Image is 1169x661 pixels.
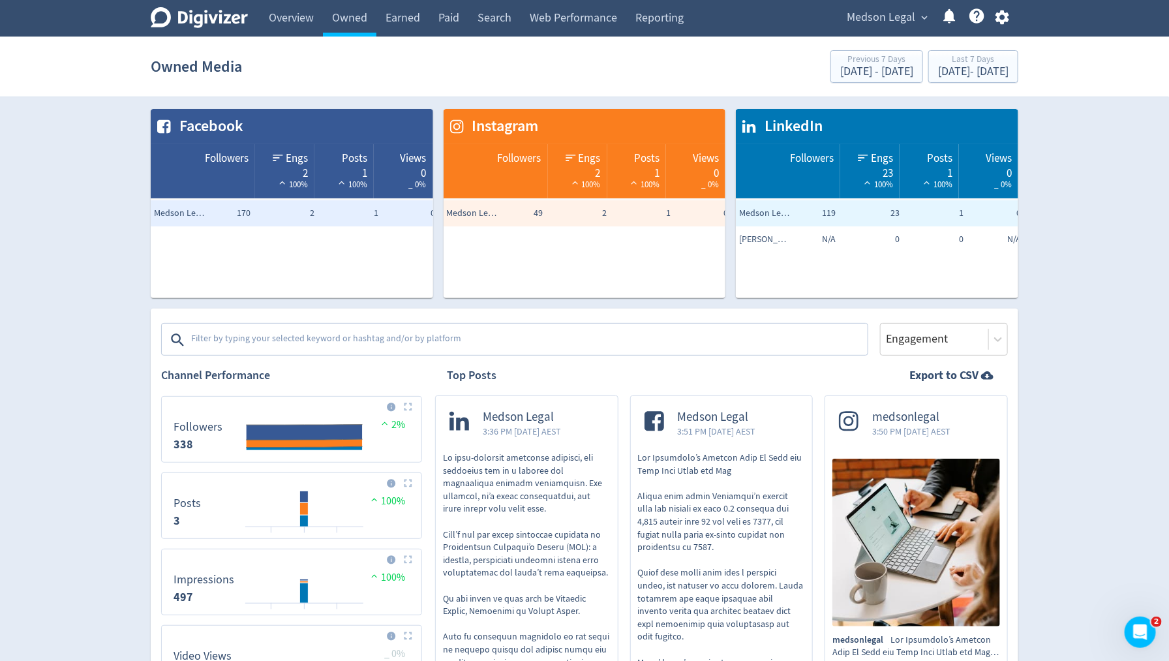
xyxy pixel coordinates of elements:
[790,151,834,166] span: Followers
[174,513,180,529] strong: 3
[329,608,346,617] text: 20/08
[264,532,280,541] text: 16/08
[918,12,930,23] span: expand_more
[404,479,412,487] img: Placeholder
[335,179,367,190] span: 100%
[173,115,243,138] span: Facebook
[830,50,923,83] button: Previous 7 Days[DATE] - [DATE]
[167,478,416,533] svg: Posts 3
[254,200,318,226] td: 2
[872,410,950,425] span: medsonlegal
[483,200,547,226] td: 49
[634,151,660,166] span: Posts
[380,166,427,176] div: 0
[447,207,499,220] span: Medson Legal
[276,177,289,187] img: positive-performance-white.svg
[483,410,561,425] span: Medson Legal
[736,109,1018,298] table: customized table
[547,200,611,226] td: 2
[775,200,839,226] td: 119
[368,495,381,504] img: positive-performance.svg
[167,555,416,609] svg: Impressions 497
[368,571,405,584] span: 100%
[673,166,719,176] div: 0
[967,200,1031,226] td: 0
[872,425,950,438] span: 3:50 PM [DATE] AEST
[174,572,234,587] dt: Impressions
[906,166,952,176] div: 1
[368,495,405,508] span: 100%
[174,420,222,435] dt: Followers
[994,179,1012,190] span: _ 0%
[297,532,313,541] text: 18/08
[840,66,913,78] div: [DATE] - [DATE]
[276,179,308,190] span: 100%
[569,179,601,190] span: 100%
[758,115,823,138] span: LinkedIn
[986,151,1012,166] span: Views
[861,179,893,190] span: 100%
[628,179,660,190] span: 100%
[498,151,541,166] span: Followers
[190,200,254,226] td: 170
[927,151,952,166] span: Posts
[554,166,601,176] div: 2
[938,66,1009,78] div: [DATE] - [DATE]
[903,226,967,253] td: 0
[839,200,903,226] td: 23
[321,166,367,176] div: 1
[920,177,934,187] img: positive-performance-white.svg
[151,46,242,87] h1: Owned Media
[847,166,893,176] div: 23
[378,418,405,431] span: 2%
[739,207,791,220] span: Medson Legal
[832,634,890,647] span: medsonlegal
[693,151,719,166] span: Views
[579,151,601,166] span: Engs
[628,177,641,187] img: positive-performance-white.svg
[174,437,193,452] strong: 338
[775,226,839,253] td: N/A
[839,226,903,253] td: 0
[404,403,412,411] img: Placeholder
[368,571,381,581] img: positive-performance.svg
[903,200,967,226] td: 1
[444,109,726,298] table: customized table
[174,496,201,511] dt: Posts
[614,166,660,176] div: 1
[965,166,1012,176] div: 0
[404,555,412,564] img: Placeholder
[678,425,756,438] span: 3:51 PM [DATE] AEST
[401,151,427,166] span: Views
[928,50,1018,83] button: Last 7 Days[DATE]- [DATE]
[205,151,249,166] span: Followers
[483,425,561,438] span: 3:36 PM [DATE] AEST
[167,402,416,457] svg: Followers 338
[861,177,874,187] img: positive-performance-white.svg
[335,177,348,187] img: positive-performance-white.svg
[466,115,539,138] span: Instagram
[382,200,446,226] td: 0
[262,166,308,176] div: 2
[404,632,412,640] img: Placeholder
[920,179,952,190] span: 100%
[832,459,1000,626] img: Why Australia’s Divorce Rate Is Down and What That Means for You… Recent data shows Australia’s d...
[842,7,931,28] button: Medson Legal
[384,647,405,660] span: _ 0%
[447,367,496,384] h2: Top Posts
[701,179,719,190] span: _ 0%
[161,367,422,384] h2: Channel Performance
[938,55,1009,66] div: Last 7 Days
[264,608,280,617] text: 16/08
[329,532,346,541] text: 20/08
[967,226,1031,253] td: N/A
[342,151,367,166] span: Posts
[409,179,427,190] span: _ 0%
[674,200,738,226] td: 0
[909,367,979,384] strong: Export to CSV
[1151,617,1162,627] span: 2
[847,7,915,28] span: Medson Legal
[739,233,791,246] span: Kristine Medson
[678,410,756,425] span: Medson Legal
[151,109,433,298] table: customized table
